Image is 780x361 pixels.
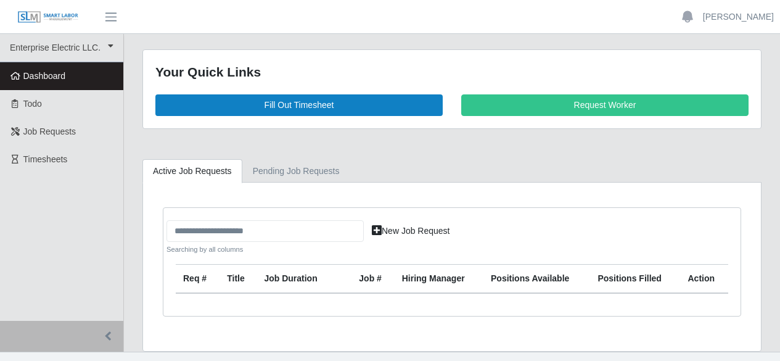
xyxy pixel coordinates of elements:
[681,265,729,294] th: Action
[461,94,749,116] a: Request Worker
[220,265,257,294] th: Title
[23,127,76,136] span: Job Requests
[242,159,350,183] a: Pending Job Requests
[23,154,68,164] span: Timesheets
[483,265,590,294] th: Positions Available
[364,220,458,242] a: New Job Request
[590,265,680,294] th: Positions Filled
[155,94,443,116] a: Fill Out Timesheet
[703,10,774,23] a: [PERSON_NAME]
[166,244,364,255] small: Searching by all columns
[155,62,749,82] div: Your Quick Links
[23,71,66,81] span: Dashboard
[351,265,394,294] th: Job #
[17,10,79,24] img: SLM Logo
[23,99,42,109] span: Todo
[142,159,242,183] a: Active Job Requests
[395,265,483,294] th: Hiring Manager
[176,265,220,294] th: Req #
[257,265,334,294] th: Job Duration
